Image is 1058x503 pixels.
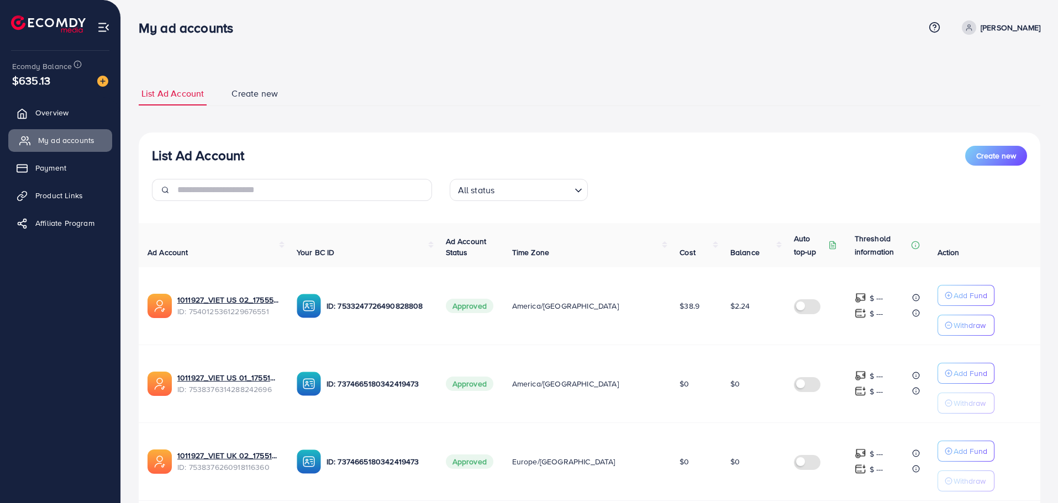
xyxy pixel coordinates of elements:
span: $0 [730,456,740,467]
span: Cost [680,247,696,258]
button: Add Fund [938,363,994,384]
a: [PERSON_NAME] [957,20,1040,35]
span: All status [456,182,497,198]
div: <span class='underline'>1011927_VIET US 02_1755572479473</span></br>7540125361229676551 [177,294,279,317]
span: America/[GEOGRAPHIC_DATA] [512,378,619,389]
img: ic-ads-acc.e4c84228.svg [148,294,172,318]
button: Add Fund [938,285,994,306]
button: Add Fund [938,441,994,462]
p: ID: 7374665180342419473 [327,455,428,468]
p: $ --- [870,463,883,476]
span: Ecomdy Balance [12,61,72,72]
p: Withdraw [954,319,986,332]
span: Approved [446,299,493,313]
span: ID: 7538376314288242696 [177,384,279,395]
span: Approved [446,454,493,469]
span: Create new [976,150,1016,161]
a: Product Links [8,184,112,207]
a: My ad accounts [8,129,112,151]
img: top-up amount [855,463,866,475]
img: top-up amount [855,308,866,319]
p: Auto top-up [794,232,826,258]
p: ID: 7374665180342419473 [327,377,428,390]
p: $ --- [870,385,883,398]
span: Overview [35,107,69,118]
p: Withdraw [954,396,986,410]
span: Ad Account [148,247,188,258]
img: menu [97,21,110,34]
span: $0 [730,378,740,389]
span: $635.13 [12,72,50,88]
span: $2.24 [730,300,750,311]
p: Threshold information [855,232,909,258]
span: $38.9 [680,300,699,311]
img: top-up amount [855,292,866,304]
span: Europe/[GEOGRAPHIC_DATA] [512,456,615,467]
button: Withdraw [938,470,994,491]
span: $0 [680,378,689,389]
p: $ --- [870,447,883,460]
p: Add Fund [954,289,987,302]
p: Add Fund [954,367,987,380]
iframe: Chat [1011,453,1050,495]
span: Balance [730,247,760,258]
img: top-up amount [855,385,866,397]
img: ic-ba-acc.ded83a64.svg [297,372,321,396]
a: 1011927_VIET US 01_1755165165817 [177,372,279,383]
span: Action [938,247,960,258]
p: $ --- [870,292,883,305]
button: Create new [965,146,1027,166]
p: $ --- [870,369,883,383]
img: ic-ba-acc.ded83a64.svg [297,449,321,474]
p: Withdraw [954,474,986,488]
span: List Ad Account [141,87,204,100]
span: Affiliate Program [35,218,94,229]
span: $0 [680,456,689,467]
img: top-up amount [855,448,866,459]
span: My ad accounts [38,135,94,146]
a: 1011927_VIET US 02_1755572479473 [177,294,279,305]
p: [PERSON_NAME] [981,21,1040,34]
button: Withdraw [938,393,994,414]
span: Payment [35,162,66,173]
p: ID: 7533247726490828808 [327,299,428,313]
img: top-up amount [855,370,866,382]
a: Payment [8,157,112,179]
input: Search for option [498,180,570,198]
div: <span class='underline'>1011927_VIET UK 02_1755165109842</span></br>7538376260918116360 [177,450,279,473]
h3: List Ad Account [152,147,244,163]
p: Add Fund [954,444,987,458]
a: Overview [8,102,112,124]
span: America/[GEOGRAPHIC_DATA] [512,300,619,311]
div: Search for option [450,179,588,201]
img: ic-ads-acc.e4c84228.svg [148,449,172,474]
img: logo [11,15,86,33]
span: ID: 7540125361229676551 [177,306,279,317]
span: Create new [231,87,278,100]
span: Approved [446,377,493,391]
img: ic-ads-acc.e4c84228.svg [148,372,172,396]
span: ID: 7538376260918116360 [177,462,279,473]
a: Affiliate Program [8,212,112,234]
p: $ --- [870,307,883,320]
span: Your BC ID [297,247,335,258]
a: 1011927_VIET UK 02_1755165109842 [177,450,279,461]
h3: My ad accounts [139,20,242,36]
img: image [97,76,108,87]
span: Time Zone [512,247,549,258]
span: Product Links [35,190,83,201]
img: ic-ba-acc.ded83a64.svg [297,294,321,318]
span: Ad Account Status [446,236,487,258]
button: Withdraw [938,315,994,336]
div: <span class='underline'>1011927_VIET US 01_1755165165817</span></br>7538376314288242696 [177,372,279,395]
